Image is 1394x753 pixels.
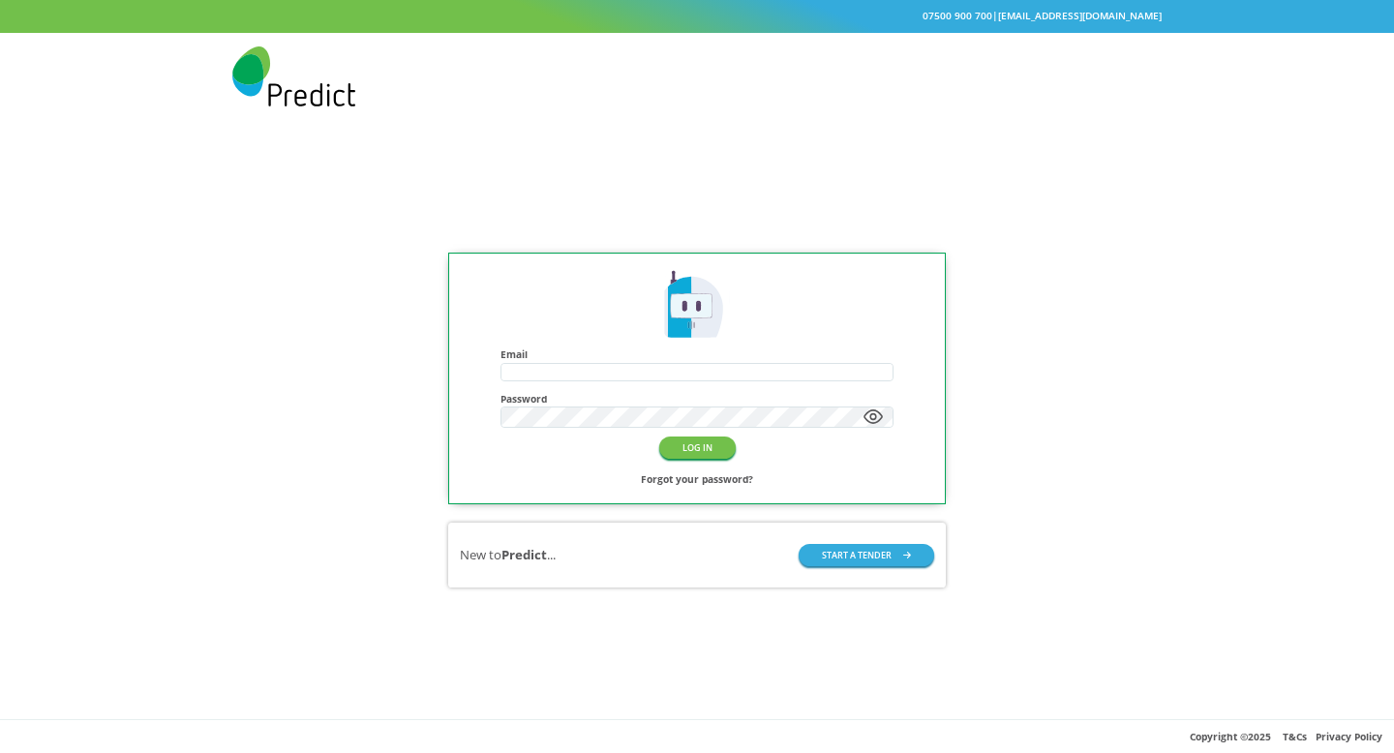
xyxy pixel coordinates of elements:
[659,268,735,344] img: Predict Mobile
[460,546,556,564] div: New to ...
[1283,730,1307,743] a: T&Cs
[799,544,934,566] button: START A TENDER
[501,546,547,563] b: Predict
[232,7,1162,25] div: |
[232,46,355,106] img: Predict Mobile
[500,393,894,405] h4: Password
[659,437,736,459] button: LOG IN
[998,9,1162,22] a: [EMAIL_ADDRESS][DOMAIN_NAME]
[1316,730,1382,743] a: Privacy Policy
[923,9,992,22] a: 07500 900 700
[500,348,894,360] h4: Email
[641,470,753,489] a: Forgot your password?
